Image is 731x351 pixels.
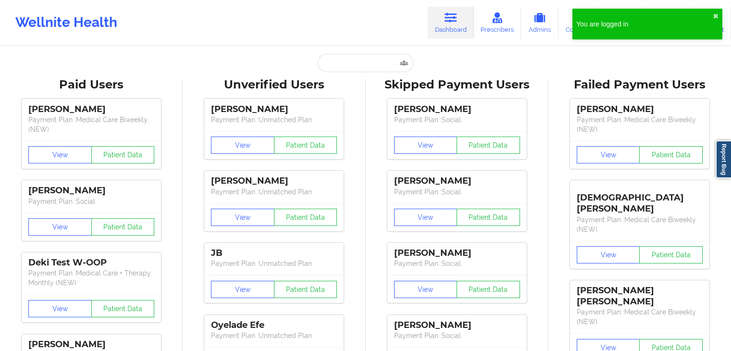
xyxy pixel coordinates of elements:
[211,115,337,125] p: Payment Plan : Unmatched Plan
[189,77,359,92] div: Unverified Users
[394,259,520,268] p: Payment Plan : Social
[372,77,542,92] div: Skipped Payment Users
[91,146,155,163] button: Patient Data
[457,209,520,226] button: Patient Data
[28,257,154,268] div: Deki Test W-OOP
[394,320,520,331] div: [PERSON_NAME]
[7,77,176,92] div: Paid Users
[211,187,337,197] p: Payment Plan : Unmatched Plan
[394,137,458,154] button: View
[394,115,520,125] p: Payment Plan : Social
[91,300,155,317] button: Patient Data
[28,197,154,206] p: Payment Plan : Social
[576,19,713,29] div: You are logged in
[28,218,92,236] button: View
[211,104,337,115] div: [PERSON_NAME]
[211,259,337,268] p: Payment Plan : Unmatched Plan
[28,185,154,196] div: [PERSON_NAME]
[716,140,731,178] a: Report Bug
[713,13,719,20] button: close
[577,285,703,307] div: [PERSON_NAME] [PERSON_NAME]
[91,218,155,236] button: Patient Data
[577,115,703,134] p: Payment Plan : Medical Care Biweekly (NEW)
[577,307,703,326] p: Payment Plan : Medical Care Biweekly (NEW)
[211,209,274,226] button: View
[274,281,337,298] button: Patient Data
[474,7,521,38] a: Prescribers
[28,300,92,317] button: View
[211,281,274,298] button: View
[394,281,458,298] button: View
[28,268,154,288] p: Payment Plan : Medical Care + Therapy Monthly (NEW)
[577,215,703,234] p: Payment Plan : Medical Care Biweekly (NEW)
[274,137,337,154] button: Patient Data
[28,339,154,350] div: [PERSON_NAME]
[28,115,154,134] p: Payment Plan : Medical Care Biweekly (NEW)
[211,320,337,331] div: Oyelade Efe
[394,175,520,187] div: [PERSON_NAME]
[28,104,154,115] div: [PERSON_NAME]
[211,175,337,187] div: [PERSON_NAME]
[457,137,520,154] button: Patient Data
[28,146,92,163] button: View
[521,7,558,38] a: Admins
[577,185,703,214] div: [DEMOGRAPHIC_DATA][PERSON_NAME]
[577,246,640,263] button: View
[394,331,520,340] p: Payment Plan : Social
[639,246,703,263] button: Patient Data
[555,77,724,92] div: Failed Payment Users
[394,209,458,226] button: View
[558,7,598,38] a: Coaches
[211,331,337,340] p: Payment Plan : Unmatched Plan
[577,104,703,115] div: [PERSON_NAME]
[577,146,640,163] button: View
[639,146,703,163] button: Patient Data
[457,281,520,298] button: Patient Data
[394,187,520,197] p: Payment Plan : Social
[394,248,520,259] div: [PERSON_NAME]
[211,137,274,154] button: View
[211,248,337,259] div: JB
[394,104,520,115] div: [PERSON_NAME]
[428,7,474,38] a: Dashboard
[274,209,337,226] button: Patient Data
